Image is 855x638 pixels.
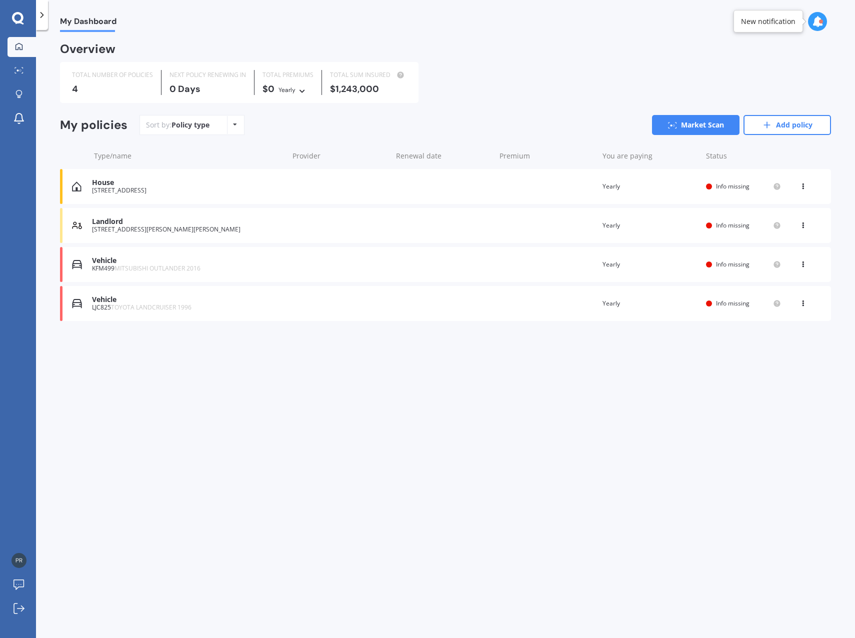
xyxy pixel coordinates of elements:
[72,259,82,269] img: Vehicle
[716,299,749,307] span: Info missing
[60,16,116,30] span: My Dashboard
[72,70,153,80] div: TOTAL NUMBER OF POLICIES
[72,181,81,191] img: House
[330,84,406,94] div: $1,243,000
[262,70,313,80] div: TOTAL PREMIUMS
[602,181,698,191] div: Yearly
[169,84,246,94] div: 0 Days
[92,256,283,265] div: Vehicle
[652,115,739,135] a: Market Scan
[499,151,595,161] div: Premium
[330,70,406,80] div: TOTAL SUM INSURED
[92,304,283,311] div: LJC825
[72,84,153,94] div: 4
[92,226,283,233] div: [STREET_ADDRESS][PERSON_NAME][PERSON_NAME]
[146,120,209,130] div: Sort by:
[716,182,749,190] span: Info missing
[92,295,283,304] div: Vehicle
[94,151,284,161] div: Type/name
[716,260,749,268] span: Info missing
[92,187,283,194] div: [STREET_ADDRESS]
[602,259,698,269] div: Yearly
[396,151,491,161] div: Renewal date
[111,303,191,311] span: TOYOTA LANDCRUISER 1996
[278,85,295,95] div: Yearly
[716,221,749,229] span: Info missing
[602,298,698,308] div: Yearly
[60,118,127,132] div: My policies
[92,217,283,226] div: Landlord
[292,151,388,161] div: Provider
[11,553,26,568] img: 89921998d5edae223651c6cb9d89fcfb
[114,264,200,272] span: MITSUBISHI OUTLANDER 2016
[72,298,82,308] img: Vehicle
[169,70,246,80] div: NEXT POLICY RENEWING IN
[72,220,82,230] img: Landlord
[743,115,831,135] a: Add policy
[92,265,283,272] div: KFM499
[92,178,283,187] div: House
[706,151,781,161] div: Status
[171,120,209,130] div: Policy type
[602,220,698,230] div: Yearly
[602,151,698,161] div: You are paying
[262,84,313,95] div: $0
[60,44,115,54] div: Overview
[741,16,795,26] div: New notification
